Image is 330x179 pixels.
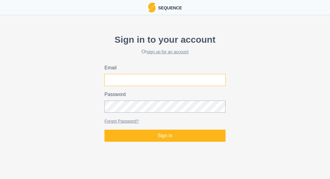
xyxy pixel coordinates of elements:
[104,91,222,98] label: Password
[147,49,189,54] a: sign up for an account
[148,2,182,12] a: LogoSequence
[148,2,156,12] img: Logo
[104,64,222,71] label: Email
[104,119,139,124] a: Forgot Password?
[104,49,226,55] h2: Or
[104,33,226,46] p: Sign in to your account
[156,4,182,11] p: Sequence
[104,130,226,142] button: Sign in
